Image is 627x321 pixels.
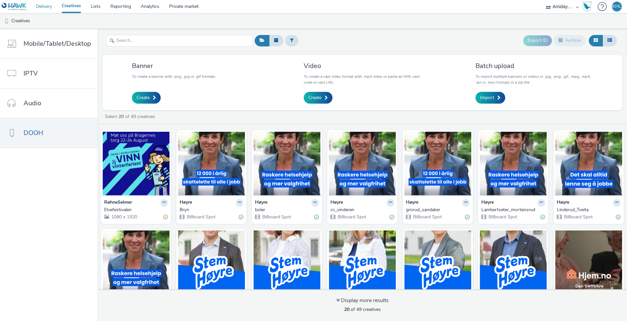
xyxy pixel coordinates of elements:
[465,214,470,221] div: Valid
[336,297,389,304] div: Display more results
[3,18,10,25] img: dooh
[557,199,569,207] strong: Høyre
[480,230,547,294] img: Akerhus Høyre - August - V1 visual
[330,207,392,213] div: cc_vinderen
[137,94,150,101] span: Create
[255,199,267,207] strong: Høyre
[337,214,366,220] span: Billboard Spot
[557,207,618,213] div: Linderud_Tveita
[2,3,27,11] img: undefined Logo
[555,230,622,294] img: Hjem_konf_916_uten_lyd visual
[308,94,321,101] span: Create
[119,113,124,120] strong: 20
[330,199,343,207] strong: Høyre
[540,214,545,221] div: Valid
[104,199,132,207] strong: RøhneSelmer
[480,94,494,101] span: Import
[314,214,319,221] div: Valid
[132,74,216,79] p: To create a banner with .png, .jpg or .gif formats.
[178,230,245,294] img: Akerhus Høyre - August - V5 visual
[554,35,586,46] button: Archive
[239,214,243,221] div: Valid
[612,2,621,11] div: KHL
[132,92,161,104] a: Create
[178,132,245,195] img: Bryn visual
[412,214,442,220] span: Billboard Spot
[304,92,332,104] a: Create
[475,61,593,70] h3: Batch upload
[390,214,394,221] div: Valid
[406,207,470,213] a: grorud_sandaker
[582,1,592,12] img: Hawk Academy
[304,61,421,70] h3: Video
[104,207,168,213] a: Elvefestivalen
[104,207,165,213] div: Elvefestivalen
[616,214,620,221] div: Valid
[488,214,517,220] span: Billboard Spot
[563,214,593,220] span: Billboard Spot
[180,199,192,207] strong: Høyre
[481,199,494,207] strong: Høyre
[132,61,216,70] h3: Banner
[344,306,381,313] span: of 49 creatives
[106,35,253,46] input: Search...
[480,132,547,195] img: Lambertseter_mortensrud visual
[304,74,421,85] p: To create a vast video format with .mp4 video or paste an XML vast code or vast URL.
[180,207,243,213] a: Bryn
[329,230,396,294] img: Akerhus Høyre - August - V3 visual
[404,230,471,294] img: Akerhus Høyre - August - V2 visual
[481,207,545,213] a: Lambertseter_mortensrud
[180,207,241,213] div: Bryn
[111,214,137,220] span: 1080 x 1920
[253,132,320,195] img: boler visual
[523,35,552,46] button: Export ID
[404,132,471,195] img: grorud_sandaker visual
[24,98,41,108] span: Audio
[557,207,620,213] a: Linderud_Tveita
[104,113,158,120] a: Select of 49 creatives
[24,128,43,138] span: DOOH
[163,214,168,221] div: Partially valid
[24,39,91,48] span: Mobile/Tablet/Desktop
[475,74,593,85] p: To import multiple banners or videos in .jpg, .png, .gif, .mpg, .mp4, .avi or .mov formats in a z...
[262,214,291,220] span: Billboard Spot
[603,35,617,46] button: Table
[329,132,396,195] img: cc_vinderen visual
[24,69,38,78] span: IPTV
[555,132,622,195] img: Linderud_Tveita visual
[103,230,169,294] img: Stovner_Furuset visual
[344,306,349,313] strong: 20
[475,92,505,104] a: Import
[253,230,320,294] img: Akerhus Høyre - August - V4 visual
[481,207,542,213] div: Lambertseter_mortensrud
[186,214,216,220] span: Billboard Spot
[406,199,418,207] strong: Høyre
[330,207,394,213] a: cc_vinderen
[103,132,169,195] img: Elvefestivalen visual
[582,1,594,12] a: Hawk Academy
[406,207,467,213] div: grorud_sandaker
[255,207,316,213] div: boler
[255,207,319,213] a: boler
[589,35,603,46] button: Grid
